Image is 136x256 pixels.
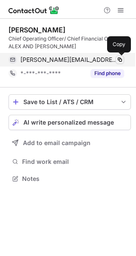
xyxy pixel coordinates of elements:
[8,5,59,15] img: ContactOut v5.3.10
[91,69,124,78] button: Reveal Button
[22,158,127,166] span: Find work email
[23,99,116,105] div: Save to List / ATS / CRM
[8,94,131,110] button: save-profile-one-click
[22,175,127,183] span: Notes
[8,35,131,50] div: Chief Operating Officer/ Chief Financial Officer at ALEX AND [PERSON_NAME]
[23,119,114,126] span: AI write personalized message
[8,156,131,168] button: Find work email
[23,140,91,146] span: Add to email campaign
[8,135,131,151] button: Add to email campaign
[8,26,65,34] div: [PERSON_NAME]
[8,173,131,185] button: Notes
[8,115,131,130] button: AI write personalized message
[20,56,118,64] span: [PERSON_NAME][EMAIL_ADDRESS][PERSON_NAME][DOMAIN_NAME]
